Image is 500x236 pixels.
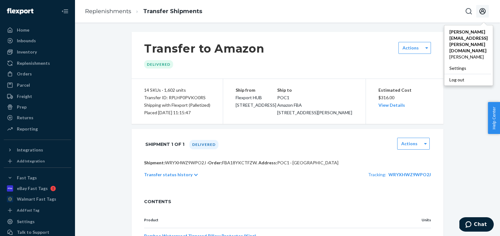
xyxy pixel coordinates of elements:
button: Integrations [4,145,71,155]
span: CONTENTS [144,198,431,205]
div: Prep [17,104,27,110]
div: Add Integration [17,158,45,164]
label: Actions [401,141,417,147]
a: Replenishments [85,8,131,15]
div: Walmart Fast Tags [17,196,56,202]
a: Transfer Shipments [143,8,202,15]
div: Transfer ID: RPLHP0PVKO0RS [144,94,210,101]
span: Order: [208,160,257,165]
div: Home [17,27,29,33]
span: [PERSON_NAME] [449,54,488,60]
a: Reporting [4,124,71,134]
a: Replenishments [4,58,71,68]
a: Settings [4,217,71,227]
a: Prep [4,102,71,112]
span: Flexport HUB [STREET_ADDRESS] [236,95,276,108]
iframe: Opens a widget where you can chat to one of our agents [459,217,494,233]
a: Home [4,25,71,35]
p: WRYXHWZ9WPO2J · POC1 · [GEOGRAPHIC_DATA] [144,160,431,166]
a: Inventory [4,47,71,57]
a: Freight [4,91,71,101]
img: Flexport logo [7,8,33,14]
button: Open account menu [476,5,489,18]
span: Address: [258,160,277,165]
a: Parcel [4,80,71,90]
p: Units [405,217,431,223]
h1: Shipment 1 of 1 [145,138,184,151]
a: Add Fast Tag [4,207,71,214]
div: Inventory [17,49,37,55]
button: Help Center [488,102,500,134]
div: Placed [DATE] 11:15:47 [144,109,210,116]
span: Tracking: [368,172,386,177]
span: [PERSON_NAME][EMAIL_ADDRESS][PERSON_NAME][DOMAIN_NAME] [449,29,488,54]
button: Close Navigation [59,5,71,18]
a: Orders [4,69,71,79]
p: Estimated Cost [378,86,431,94]
span: Shipment: [144,160,165,165]
div: Fast Tags [17,175,37,181]
ol: breadcrumbs [80,2,207,21]
a: Returns [4,113,71,123]
div: Replenishments [17,60,50,66]
div: Orders [17,71,32,77]
a: [PERSON_NAME][EMAIL_ADDRESS][PERSON_NAME][DOMAIN_NAME][PERSON_NAME] [444,26,493,63]
a: View Details [378,102,405,108]
a: Inbounds [4,36,71,46]
div: Integrations [17,147,43,153]
div: eBay Fast Tags [17,185,48,192]
button: Open Search Box [462,5,475,18]
label: Actions [402,45,419,51]
div: Freight [17,93,32,100]
div: $316.00 [378,86,431,109]
a: Walmart Fast Tags [4,194,71,204]
p: Ship to [277,86,353,94]
h1: Transfer to Amazon [144,42,264,55]
div: Returns [17,115,33,121]
p: Ship from [236,86,277,94]
a: Add Integration [4,157,71,165]
span: POC1 Amazon FBA [STREET_ADDRESS][PERSON_NAME] [277,95,352,115]
p: Shipping with Flexport (Palletized) [144,101,210,109]
a: eBay Fast Tags [4,183,71,193]
div: Parcel [17,82,30,88]
button: Fast Tags [4,173,71,183]
button: Log out [444,74,491,85]
div: Delivered [144,60,173,69]
div: Delivered [189,140,218,149]
a: WRYXHWZ9WPO2J [388,172,431,177]
a: Settings [444,63,493,74]
div: Talk to Support [17,229,49,235]
span: FBA18YKCTFZW . [222,160,257,165]
p: Product [144,217,395,223]
div: Inbounds [17,38,36,44]
div: Reporting [17,126,38,132]
div: 14 SKUs · 1,602 units [144,86,210,94]
div: Add Fast Tag [17,208,39,213]
p: Transfer status history [144,172,192,178]
div: Settings [17,218,35,225]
